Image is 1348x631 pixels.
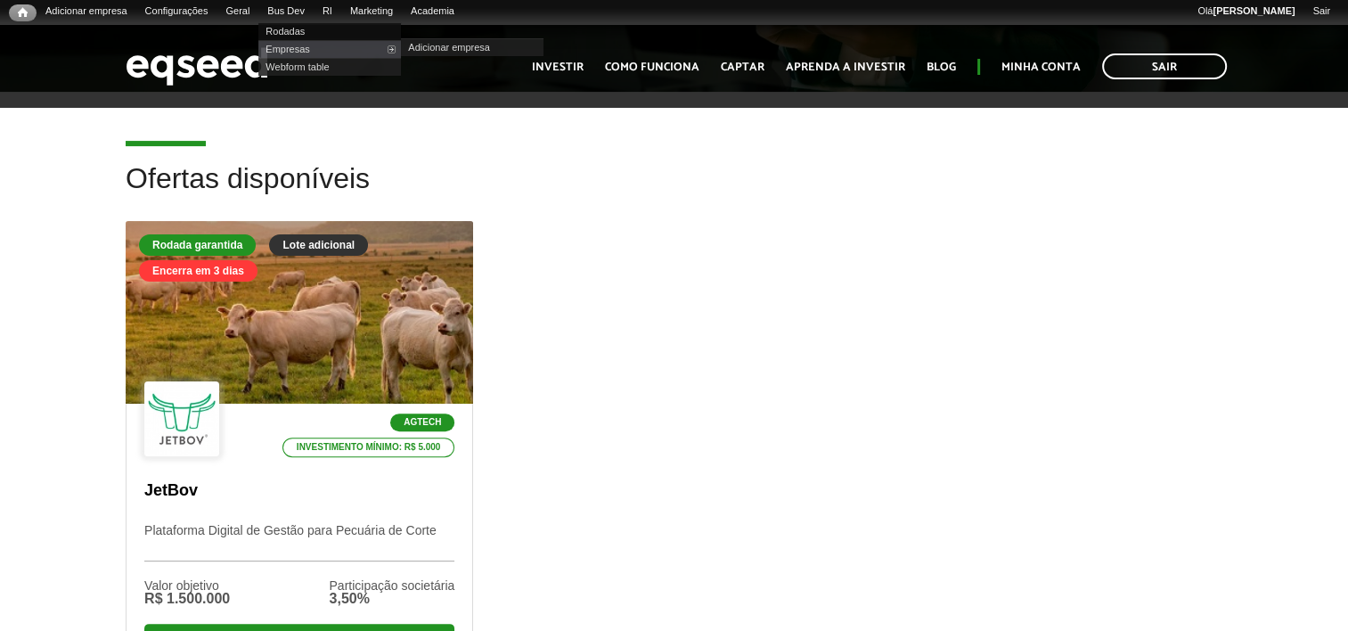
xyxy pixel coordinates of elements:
div: Participação societária [329,579,454,592]
a: Rodadas [258,22,401,40]
a: Bus Dev [258,4,314,19]
a: Investir [532,61,584,73]
a: Geral [216,4,258,19]
div: Rodada garantida [139,234,256,256]
a: Olá[PERSON_NAME] [1189,4,1303,19]
a: Início [9,4,37,21]
a: Adicionar empresa [37,4,136,19]
a: Captar [721,61,764,73]
a: Minha conta [1001,61,1081,73]
div: R$ 1.500.000 [144,592,230,606]
h2: Ofertas disponíveis [126,163,1222,221]
a: Sair [1303,4,1339,19]
p: Plataforma Digital de Gestão para Pecuária de Corte [144,523,454,561]
p: Agtech [390,414,454,431]
div: Valor objetivo [144,579,230,592]
a: RI [314,4,341,19]
img: EqSeed [126,43,268,90]
a: Aprenda a investir [786,61,905,73]
div: Encerra em 3 dias [139,260,257,282]
a: Blog [927,61,956,73]
a: Academia [402,4,463,19]
strong: [PERSON_NAME] [1213,5,1295,16]
a: Sair [1102,53,1227,79]
a: Configurações [136,4,217,19]
span: Início [18,6,28,19]
p: Investimento mínimo: R$ 5.000 [282,438,455,457]
p: JetBov [144,481,454,501]
a: Marketing [341,4,402,19]
div: 3,50% [329,592,454,606]
a: Como funciona [605,61,699,73]
div: Lote adicional [269,234,368,256]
